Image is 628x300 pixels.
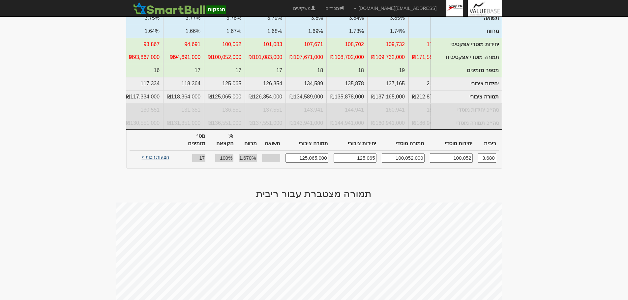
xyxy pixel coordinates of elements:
th: מס׳ מזמינים [176,130,208,150]
td: תשואה [408,12,449,25]
td: מרווח [431,25,502,38]
td: יחידות ציבורי [245,77,286,90]
td: מספר מזמינים [408,64,449,77]
th: יחידות מוסדי [427,130,475,150]
td: תמורה אפקטיבית [408,51,449,64]
td: תשואה [245,12,286,25]
td: יחידות אפקטיבי [163,38,204,51]
td: סה״כ יחידות [122,103,163,117]
th: מרווח [236,130,259,150]
td: תמורה אפקטיבית [163,51,204,64]
td: סה״כ יחידות [408,103,449,117]
td: יחידות ציבורי [163,77,204,90]
td: יחידות ציבורי [368,77,408,90]
td: מרווח [327,25,368,38]
td: תמורה אפקטיבית [204,51,245,64]
td: תמורה אפקטיבית [286,51,327,64]
td: סה״כ יחידות [327,103,368,117]
td: סה״כ יחידות [245,103,286,117]
td: תמורה אפקטיבית [245,51,286,64]
td: סה״כ תמורה [122,117,163,130]
td: תמורה ציבורי [245,90,286,103]
td: מרווח [408,25,449,38]
td: סה״כ יחידות [204,103,245,117]
td: יחידות ציבורי [408,77,449,90]
td: תמורה ציבורי [431,90,502,103]
td: תשואה [431,12,502,25]
td: סה״כ תמורה [163,117,204,130]
td: תמורה אפקטיבית [368,51,408,64]
th: % הקצאה [208,130,236,150]
th: ריבית [475,130,499,150]
td: תשואה [122,12,163,25]
td: תשואה [368,12,408,25]
td: יחידות אפקטיבי [286,38,327,51]
td: יחידות אפקטיבי [327,38,368,51]
td: תמורה ציבורי [163,90,204,103]
td: מספר מזמינים [368,64,408,77]
td: יחידות ציבורי [327,77,368,90]
td: מרווח [245,25,286,38]
td: תמורה אפקטיבית [327,51,368,64]
td: סה״כ תמורה [368,117,408,130]
td: מרווח [163,25,204,38]
td: תמורה ציבורי [408,90,449,103]
td: מספר מזמינים [245,64,286,77]
td: סה״כ תמורה [245,117,286,130]
td: תמורה ציבורי [204,90,245,103]
td: יחידות אפקטיבי [408,38,449,51]
th: תמורה ציבורי [283,130,331,150]
td: תמורה ציבורי [368,90,408,103]
td: מספר מזמינים [431,64,502,77]
td: תמורה ציבורי [286,90,327,103]
td: יחידות מוסדי אפקטיבי [431,38,502,51]
td: סה״כ תמורה [286,117,327,130]
td: סה״כ יחידות מוסדי [431,103,502,117]
a: הצעות זוכות > [137,153,174,163]
td: מספר מזמינים [327,64,368,77]
td: תשואה [327,12,368,25]
td: סה״כ תמורה [408,117,449,130]
th: יחידות ציבורי [331,130,379,150]
td: יחידות אפקטיבי [122,38,163,51]
td: תשואה [204,12,245,25]
td: סה״כ תמורה מוסדי [431,117,502,130]
td: סה״כ יחידות [286,103,327,117]
td: מרווח [368,25,408,38]
td: יחידות ציבורי [204,77,245,90]
td: מספר מזמינים [204,64,245,77]
td: מספר מזמינים [286,64,327,77]
td: יחידות אפקטיבי [368,38,408,51]
th: תשואה [259,130,283,150]
td: יחידות אפקטיבי [204,38,245,51]
td: מספר מזמינים [122,64,163,77]
td: יחידות ציבורי [286,77,327,90]
td: תמורה ציבורי [122,90,163,103]
td: סה״כ יחידות [368,103,408,117]
td: תשואה [286,12,327,25]
td: מרווח [286,25,327,38]
td: סה״כ תמורה [204,117,245,130]
td: תמורה מוסדי אפקטיבית [431,51,502,64]
h2: תמורה מצטברת עבור ריבית [126,188,502,199]
td: מרווח [204,25,245,38]
td: יחידות אפקטיבי [245,38,286,51]
img: SmartBull Logo [131,2,228,15]
td: תמורה אפקטיבית [122,51,163,64]
td: תמורה ציבורי [327,90,368,103]
td: יחידות ציבורי [122,77,163,90]
td: מספר מזמינים [163,64,204,77]
td: יחידות ציבורי [431,77,502,91]
td: מרווח [122,25,163,38]
td: סה״כ תמורה [327,117,368,130]
th: תמורה מוסדי [379,130,427,150]
td: תשואה [163,12,204,25]
td: סה״כ יחידות [163,103,204,117]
